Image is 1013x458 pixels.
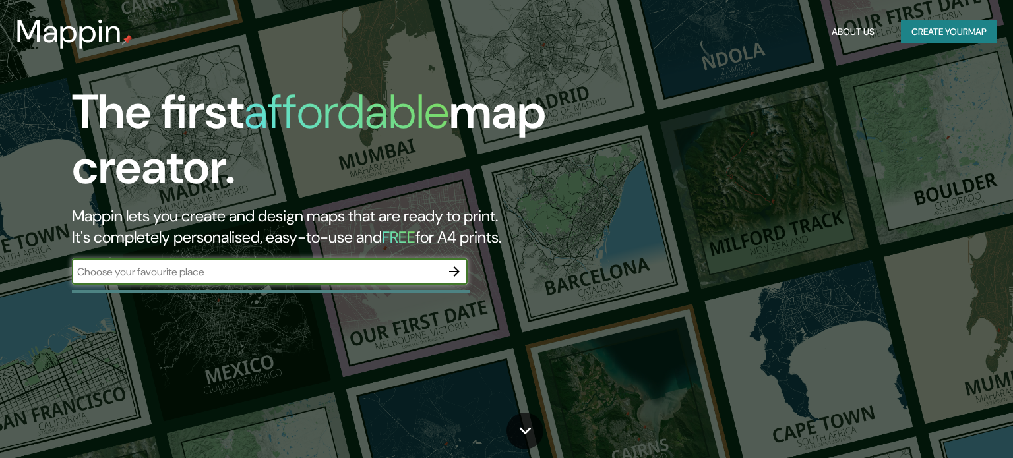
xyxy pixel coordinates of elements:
h3: Mappin [16,13,122,50]
h1: affordable [244,81,449,142]
h1: The first map creator. [72,84,578,206]
h5: FREE [382,227,415,247]
img: mappin-pin [122,34,133,45]
h2: Mappin lets you create and design maps that are ready to print. It's completely personalised, eas... [72,206,578,248]
button: About Us [826,20,880,44]
input: Choose your favourite place [72,264,441,279]
button: Create yourmap [901,20,997,44]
